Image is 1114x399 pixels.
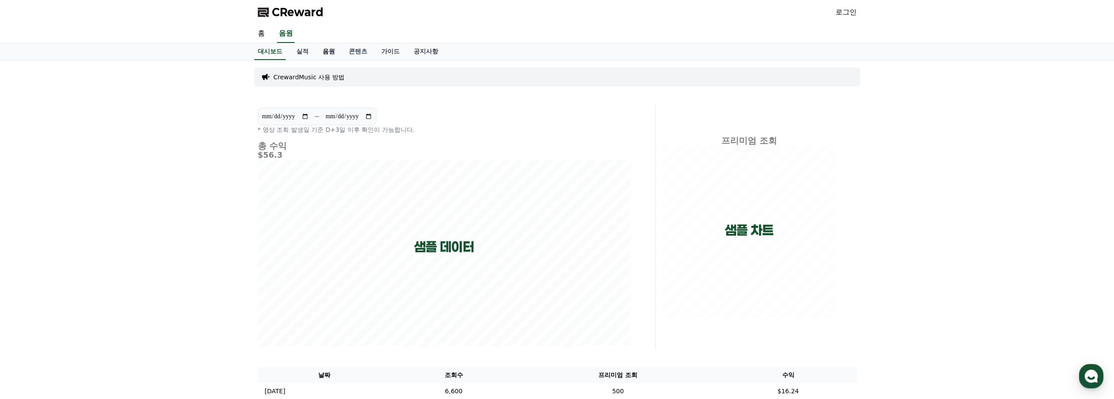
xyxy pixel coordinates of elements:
[663,136,836,145] h4: 프리미엄 조회
[272,5,323,19] span: CReward
[80,291,91,298] span: 대화
[113,278,168,300] a: 설정
[289,43,316,60] a: 실적
[258,125,631,134] p: * 영상 조회 발생일 기준 D+3일 이후 확인이 가능합니다.
[314,111,320,122] p: ~
[342,43,374,60] a: 콘텐츠
[58,278,113,300] a: 대화
[258,5,323,19] a: CReward
[277,25,295,43] a: 음원
[258,367,392,383] th: 날짜
[407,43,445,60] a: 공지사항
[265,387,285,396] p: [DATE]
[251,25,272,43] a: 홈
[516,367,720,383] th: 프리미엄 조회
[28,291,33,298] span: 홈
[720,367,857,383] th: 수익
[135,291,146,298] span: 설정
[391,367,516,383] th: 조회수
[725,222,773,238] p: 샘플 차트
[374,43,407,60] a: 가이드
[254,43,286,60] a: 대시보드
[258,151,631,159] h5: $56.3
[414,239,474,255] p: 샘플 데이터
[316,43,342,60] a: 음원
[274,73,345,81] a: CrewardMusic 사용 방법
[258,141,631,151] h4: 총 수익
[3,278,58,300] a: 홈
[836,7,857,18] a: 로그인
